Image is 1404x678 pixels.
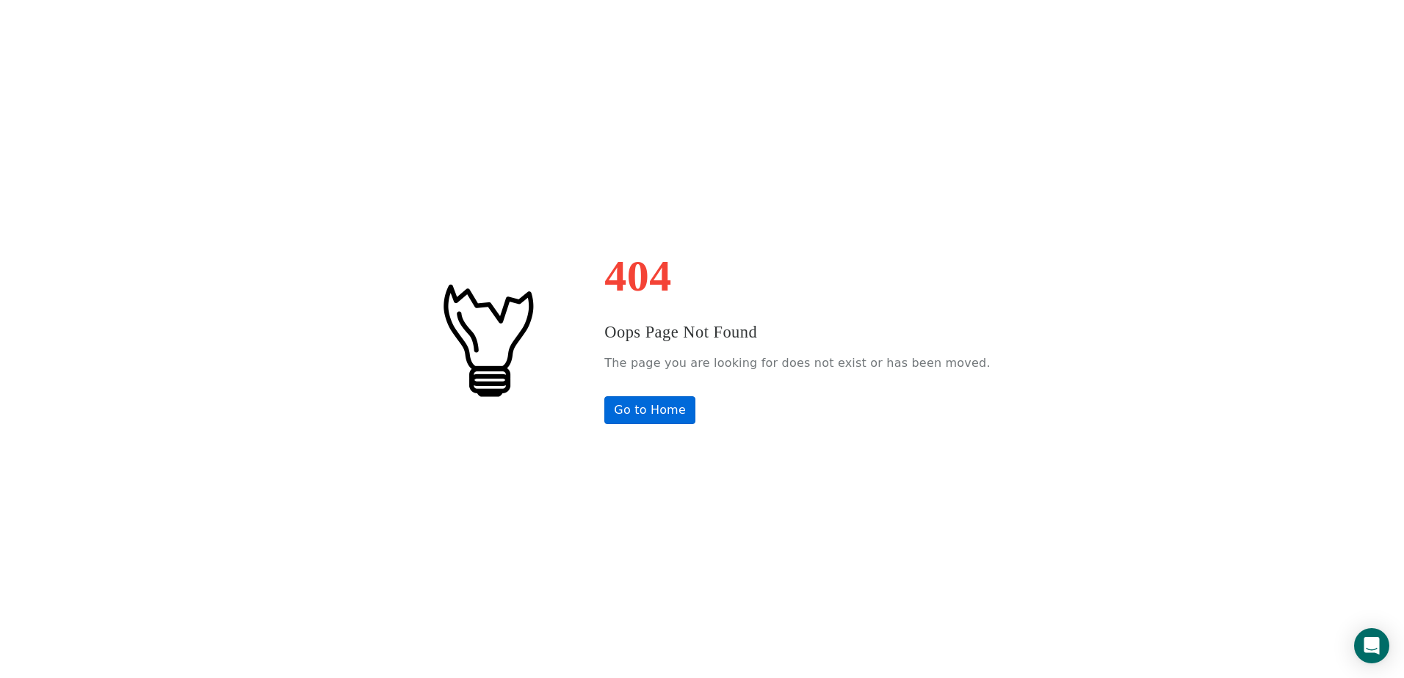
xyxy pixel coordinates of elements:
[413,266,560,412] img: #
[604,352,990,374] p: The page you are looking for does not exist or has been moved.
[604,396,695,424] a: Go to Home
[1354,628,1389,663] div: Open Intercom Messenger
[604,320,990,345] h3: Oops Page Not Found
[604,254,990,298] h1: 404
